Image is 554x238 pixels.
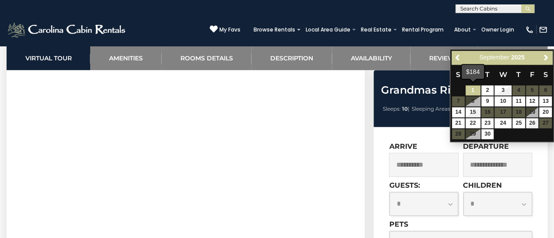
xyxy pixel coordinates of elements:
[525,25,534,34] img: phone-regular-white.png
[398,24,448,36] a: Rental Program
[389,142,417,150] label: Arrive
[412,103,458,115] li: |
[526,118,539,128] a: 26
[511,54,525,61] span: 2025
[456,70,460,79] span: Sunday
[376,84,545,96] h2: Grandmas Riverside Getaway
[481,118,494,128] a: 23
[466,85,480,95] a: 1
[494,96,511,106] a: 10
[481,129,494,139] a: 30
[462,65,484,79] div: $184
[389,181,420,189] label: Guests:
[539,107,552,117] a: 20
[540,52,551,63] a: Next
[412,105,452,112] span: Sleeping Areas:
[494,85,511,95] a: 3
[477,46,547,70] a: Location
[466,118,480,128] a: 22
[479,54,509,61] span: September
[301,24,355,36] a: Local Area Guide
[463,181,502,189] label: Children
[450,24,475,36] a: About
[356,24,396,36] a: Real Estate
[530,70,534,79] span: Friday
[481,96,494,106] a: 9
[452,107,465,117] a: 14
[485,70,490,79] span: Tuesday
[7,21,128,38] img: White-1-2.png
[251,46,332,70] a: Description
[526,96,539,106] a: 12
[452,118,465,128] a: 21
[454,54,461,61] span: Previous
[249,24,300,36] a: Browse Rentals
[90,46,161,70] a: Amenities
[539,96,552,106] a: 13
[410,46,477,70] a: Reviews
[389,220,408,228] label: Pets
[539,25,547,34] img: mail-regular-white.png
[481,85,494,95] a: 2
[383,103,409,115] li: |
[543,70,548,79] span: Saturday
[512,96,525,106] a: 11
[402,105,408,112] strong: 10
[7,46,90,70] a: Virtual Tour
[219,26,240,34] span: My Favs
[499,70,507,79] span: Wednesday
[516,70,521,79] span: Thursday
[452,52,463,63] a: Previous
[494,118,511,128] a: 24
[210,25,240,34] a: My Favs
[463,142,509,150] label: Departure
[543,54,550,61] span: Next
[332,46,410,70] a: Availability
[477,24,519,36] a: Owner Login
[512,118,525,128] a: 25
[162,46,251,70] a: Rooms Details
[466,107,480,117] a: 15
[383,105,401,112] span: Sleeps:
